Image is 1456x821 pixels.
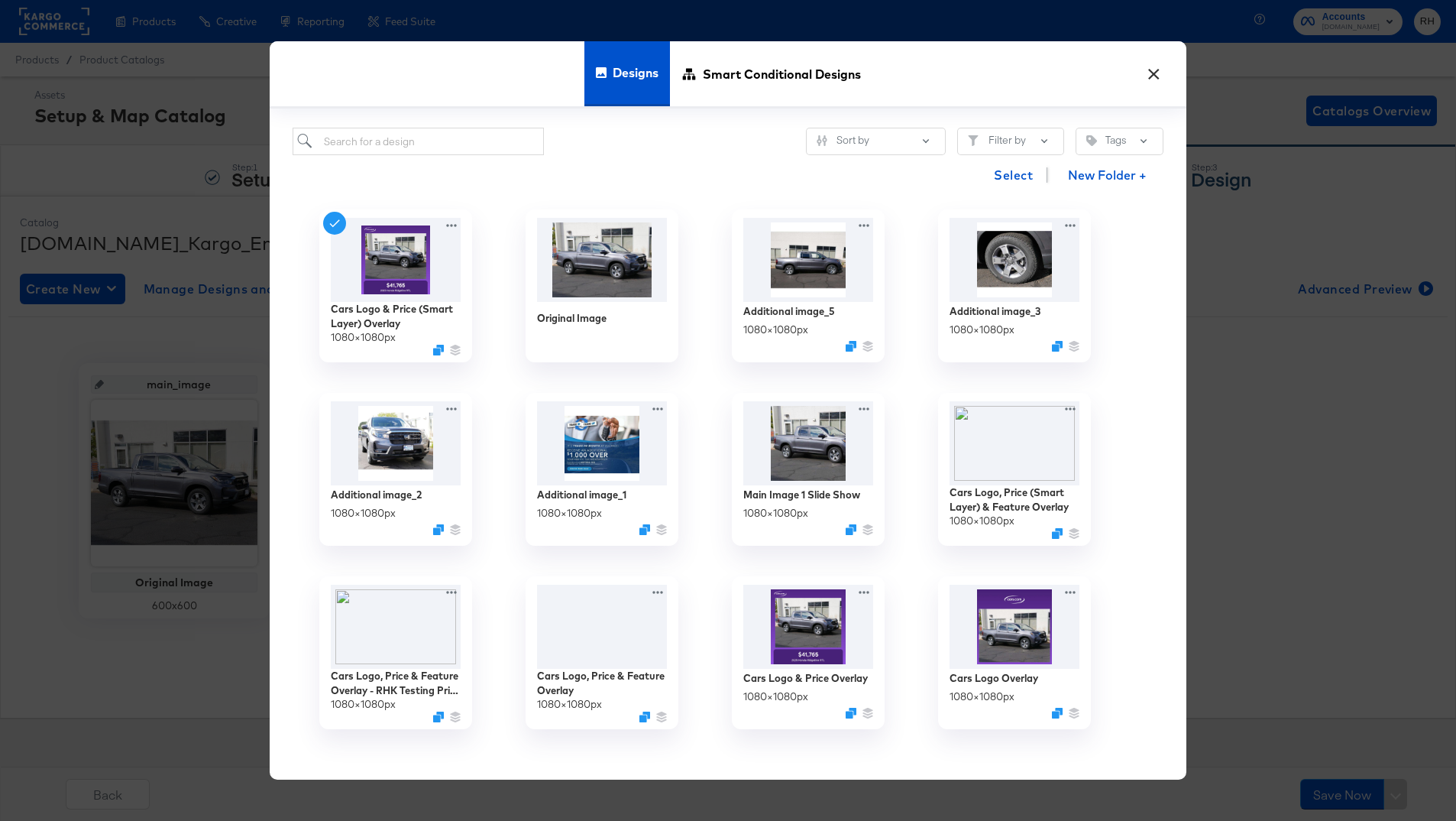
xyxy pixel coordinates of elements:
[1140,57,1167,84] button: ×
[846,524,856,535] svg: Duplicate
[806,128,946,155] button: SlidersSort by
[639,524,650,535] svg: Duplicate
[743,671,868,686] div: Cars Logo & Price Overlay
[938,209,1091,362] div: Additional image_31080×1080pxDuplicate
[331,488,422,502] div: Additional image_2
[743,304,835,319] div: Additional image_5
[988,160,1039,190] button: Select
[1052,708,1063,719] svg: Duplicate
[743,690,808,704] div: 1080 × 1080 px
[938,576,1091,729] div: Cars Logo Overlay1080×1080pxDuplicate
[433,345,444,355] svg: Duplicate
[331,330,396,345] div: 1080 × 1080 px
[743,401,873,485] img: 2ZLpzkDd2SfpR9Y6sL7JCA.jpg
[319,209,472,362] div: Cars Logo & Price (Smart Layer) Overlay1080×1080pxDuplicate
[732,576,885,729] div: Cars Logo & Price Overlay1080×1080pxDuplicate
[743,488,860,502] div: Main Image 1 Slide Show
[331,302,461,330] div: Cars Logo & Price (Smart Layer) Overlay
[743,585,873,669] img: O_36mJvt7uvzBakvtklKnA.jpg
[703,40,861,107] span: Smart Conditional Designs
[537,218,667,302] img: deLtTvmoqqbXfdwxgO7tUoyKMv0.jpg
[950,585,1079,669] img: DYlAL4G6yuH6_tdzYqL8Vw.jpg
[950,323,1014,337] div: 1080 × 1080 px
[537,585,667,669] img: fl_l
[433,524,444,535] svg: Duplicate
[331,218,461,302] img: YUVqwxLCLmPvD75G2yiOcg.jpg
[433,712,444,722] svg: Duplicate
[950,514,1014,528] div: 1080 × 1080 px
[319,393,472,546] div: Additional image_21080×1080pxDuplicate
[950,401,1079,485] img: l_text:SharpSansBold.otf_80_center:%252441%252C765%25EF%25BB%25BF%2Cco_rgb:ffffff
[1052,528,1063,539] svg: Duplicate
[1076,128,1163,155] button: TagTags
[950,690,1014,704] div: 1080 × 1080 px
[950,671,1038,686] div: Cars Logo Overlay
[331,669,461,697] div: Cars Logo, Price & Feature Overlay - RHK Testing Price Smart Layer
[537,697,602,712] div: 1080 × 1080 px
[639,712,650,722] svg: Duplicate
[968,135,979,146] svg: Filter
[331,506,396,521] div: 1080 × 1080 px
[950,304,1040,319] div: Additional image_3
[743,506,808,521] div: 1080 × 1080 px
[938,393,1091,546] div: Cars Logo, Price (Smart Layer) & Feature Overlay1080×1080pxDuplicate
[1052,341,1063,352] svg: Duplicate
[1086,135,1097,146] svg: Tag
[732,209,885,362] div: Additional image_51080×1080pxDuplicate
[537,506,602,521] div: 1080 × 1080 px
[537,488,626,502] div: Additional image_1
[526,209,678,362] div: Original Image
[526,393,678,546] div: Additional image_11080×1080pxDuplicate
[331,697,396,712] div: 1080 × 1080 px
[319,576,472,729] div: Cars Logo, Price & Feature Overlay - RHK Testing Price Smart Layer1080×1080pxDuplicate
[613,39,658,106] span: Designs
[994,164,1033,186] span: Select
[1055,161,1160,190] button: New Folder +
[846,341,856,352] svg: Duplicate
[293,128,544,156] input: Search for a design
[537,669,667,697] div: Cars Logo, Price & Feature Overlay
[526,576,678,729] div: Cars Logo, Price & Feature Overlay1080×1080pxDuplicate
[537,311,607,326] div: Original Image
[957,128,1064,155] button: FilterFilter by
[846,708,856,719] svg: Duplicate
[817,135,827,146] svg: Sliders
[331,585,461,669] img: l_text:SharpSansBold.otf_80_left:%2524%25EF%25BB%25BF41%252C765%2Cco_rgb:ffffff%2Cw
[732,393,885,546] div: Main Image 1 Slide Show1080×1080pxDuplicate
[950,485,1079,514] div: Cars Logo, Price (Smart Layer) & Feature Overlay
[331,401,461,485] img: sHiVwBJtPhbheTcdSXSpWQ.jpg
[743,218,873,302] img: FISLlIScOuo3hAwY7UtK8w.jpg
[743,323,808,337] div: 1080 × 1080 px
[537,401,667,485] img: nZC59MOJzE9iOFHq3v6plQ.jpg
[950,218,1079,302] img: FxvyKeSZWST3DibJd0mTCw.jpg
